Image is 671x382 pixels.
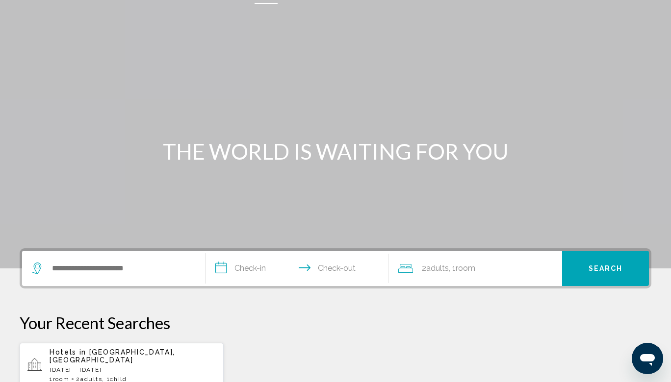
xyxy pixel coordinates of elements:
[20,313,651,333] p: Your Recent Searches
[589,265,623,273] span: Search
[426,263,449,273] span: Adults
[388,251,562,286] button: Travelers: 2 adults, 0 children
[449,262,475,275] span: , 1
[422,262,449,275] span: 2
[206,251,389,286] button: Check in and out dates
[562,251,649,286] button: Search
[50,348,175,364] span: [GEOGRAPHIC_DATA], [GEOGRAPHIC_DATA]
[50,348,86,356] span: Hotels in
[50,366,216,373] p: [DATE] - [DATE]
[632,343,663,374] iframe: Button to launch messaging window
[152,139,519,164] h1: THE WORLD IS WAITING FOR YOU
[22,251,649,286] div: Search widget
[456,263,475,273] span: Room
